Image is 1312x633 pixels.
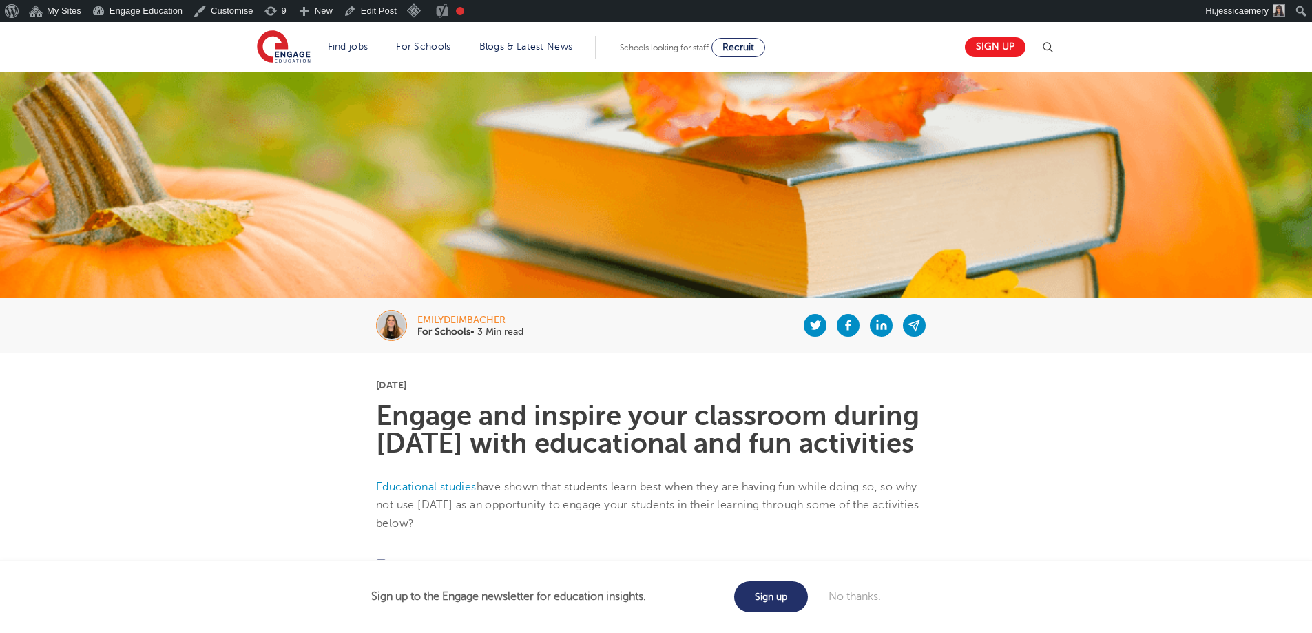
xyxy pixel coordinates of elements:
[376,380,936,390] p: [DATE]
[479,41,573,52] a: Blogs & Latest News
[722,42,754,52] span: Recruit
[965,37,1025,57] a: Sign up
[257,30,311,65] img: Engage Education
[417,327,523,337] p: • 3 Min read
[376,481,919,530] span: have shown that students learn best when they are having fun while doing so, so why not use [DATE...
[376,555,447,574] span: Decorate
[456,7,464,15] div: Focus keyphrase not set
[734,581,808,612] a: Sign up
[376,402,936,457] h1: Engage and inspire your classroom during [DATE] with educational and fun activities
[620,43,709,52] span: Schools looking for staff
[417,315,523,325] div: emilydeimbacher
[371,590,646,603] strong: Sign up to the Engage newsletter for education insights.
[396,41,450,52] a: For Schools
[829,590,881,603] a: No thanks.
[1216,6,1269,16] span: jessicaemery
[376,481,477,493] a: Educational studies
[328,41,368,52] a: Find jobs
[417,326,470,337] b: For Schools
[711,38,765,57] a: Recruit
